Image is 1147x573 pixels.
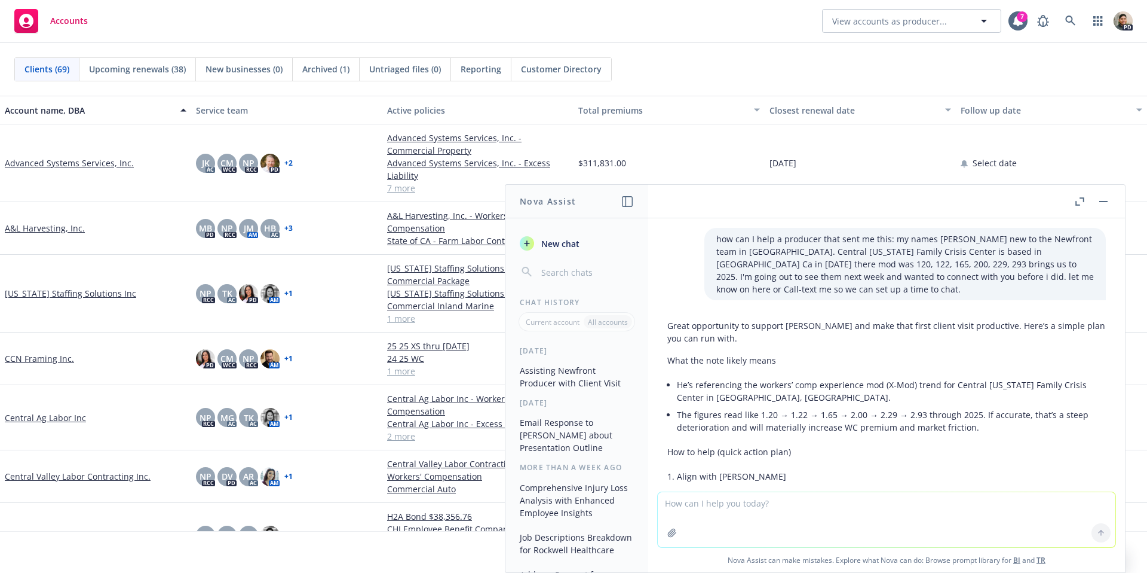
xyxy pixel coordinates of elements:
div: More than a week ago [505,462,648,473]
img: photo [260,408,280,427]
p: All accounts [588,317,628,327]
a: CCN Framing Inc. [5,352,74,365]
a: + 3 [284,225,293,232]
h1: Nova Assist [520,195,576,208]
div: Active policies [387,104,569,117]
button: Follow up date [956,96,1147,124]
input: Search chats [539,264,634,281]
a: A&L Harvesting, Inc. [5,222,85,234]
a: Search [1059,9,1082,33]
div: Total premiums [578,104,747,117]
button: Email Response to [PERSON_NAME] about Presentation Outline [515,413,639,458]
li: He’s referencing the workers’ comp experience mod (X‑Mod) trend for Central [US_STATE] Family Cri... [677,376,1106,406]
p: how can I help a producer that sent me this: my names [PERSON_NAME] new to the Newfront team in [... [716,233,1094,295]
span: TK [244,412,254,424]
span: New chat [539,237,579,250]
div: [DATE] [505,346,648,356]
span: MG [220,412,234,424]
span: AR [243,470,254,483]
span: TK [222,287,232,300]
span: NP [200,287,211,300]
a: TR [1036,555,1045,565]
a: BI [1013,555,1020,565]
img: photo [260,349,280,368]
a: Switch app [1086,9,1110,33]
span: DV [222,470,233,483]
a: Central Ag Labor Inc - Excess Liability [387,417,569,430]
a: [US_STATE] Staffing Solutions Inc - Commercial Package [387,262,569,287]
a: CHI Employee Benefit Company - Workers' Compensation [387,523,569,548]
a: [US_STATE] Staffing Solutions Inc [5,287,136,300]
span: MB [199,222,212,234]
a: + 1 [284,290,293,297]
span: [DATE] [769,157,796,169]
span: $311,831.00 [578,157,626,169]
div: Follow up date [961,104,1129,117]
a: 2 more [387,430,569,443]
a: State of CA - Farm Labor Contractor Bond [387,234,569,247]
p: How to help (quick action plan) [667,446,1106,458]
p: Great opportunity to support [PERSON_NAME] and make that first client visit productive. Here’s a ... [667,319,1106,345]
span: JK [202,157,210,169]
a: + 1 [284,355,293,362]
img: photo [260,284,280,303]
a: Commercial Auto [387,483,569,495]
span: NP [221,222,233,234]
a: 25 25 XS thru [DATE] [387,340,569,352]
span: Select date [973,157,1017,169]
span: CM [220,352,234,365]
span: JM [244,222,254,234]
li: The figures read like 1.20 → 1.22 → 1.65 → 2.00 → 2.29 → 2.93 through 2025. If accurate, that’s a... [677,406,1106,436]
a: + 2 [284,160,293,167]
span: NP [200,529,211,542]
span: NP [243,352,254,365]
a: H2A Bond $38,356.76 [387,510,569,523]
img: photo [1114,11,1133,31]
img: photo [260,154,280,173]
a: Central Valley Labor Contracting Inc. - Workers' Compensation [387,458,569,483]
a: + 1 [284,473,293,480]
a: + 1 [284,414,293,421]
a: Central Valley Labor Contracting Inc. [5,470,151,483]
span: NP [200,412,211,424]
a: Advanced Systems Services, Inc. [5,157,134,169]
div: Account name, DBA [5,104,173,117]
a: 24 25 WC [387,352,569,365]
a: Advanced Systems Services, Inc. - Commercial Property [387,132,569,157]
span: Upcoming renewals (38) [89,63,186,75]
img: photo [260,467,280,486]
p: Current account [526,317,579,327]
button: Job Descriptions Breakdown for Rockwell Healthcare [515,528,639,560]
a: Accounts [10,4,93,38]
div: Chat History [505,297,648,307]
span: Accounts [50,16,88,26]
button: Comprehensive Injury Loss Analysis with Enhanced Employee Insights [515,478,639,523]
span: New businesses (0) [206,63,283,75]
span: CM [220,529,234,542]
a: 1 more [387,312,569,325]
a: A&L Harvesting, Inc. - Workers' Compensation [387,209,569,234]
span: HB [264,222,276,234]
img: photo [260,526,280,545]
span: Reporting [461,63,501,75]
li: Align with [PERSON_NAME] [677,468,1106,485]
div: 7 [1017,11,1028,22]
a: Report a Bug [1031,9,1055,33]
img: photo [196,349,215,368]
a: 1 more [387,365,569,377]
button: Closest renewal date [765,96,956,124]
span: Customer Directory [521,63,602,75]
span: TK [244,529,254,542]
a: Advanced Systems Services, Inc. - Excess Liability [387,157,569,182]
span: CM [220,157,234,169]
a: Central Ag Labor Inc - Workers' Compensation [387,392,569,417]
div: [DATE] [505,398,648,408]
span: Nova Assist can make mistakes. Explore what Nova can do: Browse prompt library for and [653,548,1120,572]
div: Service team [196,104,378,117]
img: photo [239,284,258,303]
button: Total premiums [573,96,765,124]
button: New chat [515,233,639,254]
span: Untriaged files (0) [369,63,441,75]
span: NP [200,470,211,483]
